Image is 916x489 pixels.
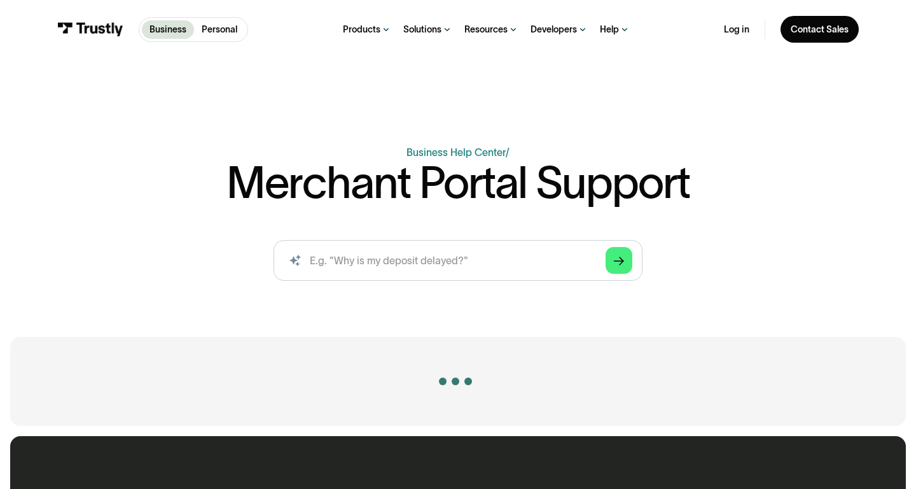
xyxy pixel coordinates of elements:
[403,24,441,35] div: Solutions
[274,240,642,281] form: Search
[531,24,577,35] div: Developers
[149,23,186,36] p: Business
[202,23,237,36] p: Personal
[226,160,690,204] h1: Merchant Portal Support
[194,20,245,39] a: Personal
[506,146,510,158] div: /
[464,24,508,35] div: Resources
[781,16,859,43] a: Contact Sales
[600,24,619,35] div: Help
[791,24,849,35] div: Contact Sales
[343,24,380,35] div: Products
[142,20,194,39] a: Business
[274,240,642,281] input: search
[406,146,506,158] a: Business Help Center
[57,22,123,36] img: Trustly Logo
[724,24,749,35] a: Log in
